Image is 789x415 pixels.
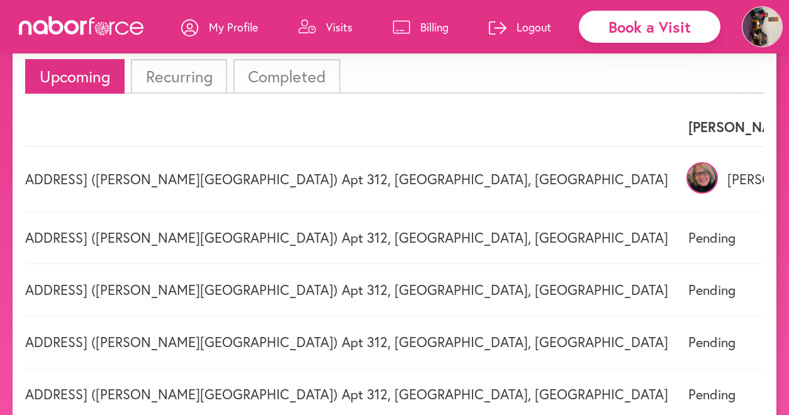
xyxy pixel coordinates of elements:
[579,11,720,43] div: Book a Visit
[233,59,340,94] li: Completed
[25,59,125,94] li: Upcoming
[686,162,718,194] img: Lgg0XKumSHCnSAumAPZt
[393,8,449,46] a: Billing
[742,6,783,47] img: JFC4TAXT6ygFT9yAV20A
[209,19,258,35] p: My Profile
[326,19,352,35] p: Visits
[489,8,551,46] a: Logout
[420,19,449,35] p: Billing
[517,19,551,35] p: Logout
[131,59,227,94] li: Recurring
[181,8,258,46] a: My Profile
[298,8,352,46] a: Visits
